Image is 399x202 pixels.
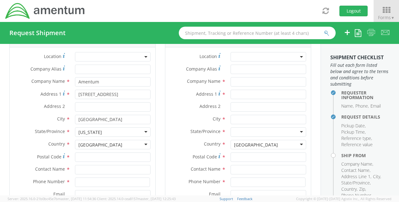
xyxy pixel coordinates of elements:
[30,66,61,72] span: Company Alias
[341,192,371,199] li: Phone Number
[341,103,354,109] li: Name
[355,103,369,109] li: Phone
[9,29,66,36] h4: Request Shipment
[53,191,65,197] span: Email
[35,128,65,134] span: State/Province
[296,196,391,201] span: Copyright © [DATE]-[DATE] Agistix Inc., All Rights Reserved
[234,142,278,148] div: [GEOGRAPHIC_DATA]
[341,161,373,167] li: Company Name
[137,196,176,201] span: master, [DATE] 12:25:43
[341,153,390,158] h4: Ship From
[44,103,65,109] span: Address 2
[341,180,371,186] li: State/Province
[370,103,381,109] li: Email
[341,167,370,173] li: Contact Name
[341,173,371,180] li: Address Line 1
[199,103,221,109] span: Address 2
[341,186,358,192] li: Country
[37,154,61,160] span: Postal Code
[341,114,390,119] h4: Request Details
[341,129,366,135] li: Pickup Time
[341,123,366,129] li: Pickup Date
[359,186,366,192] li: Zip
[40,91,61,97] span: Address 1
[78,129,102,136] div: [US_STATE]
[237,196,253,201] a: Feedback
[378,14,395,20] span: Forms
[330,55,390,61] h3: Shipment Checklist
[189,178,221,184] span: Phone Number
[8,196,96,201] span: Server: 2025.16.0-21b0bc45e7b
[213,116,221,122] span: City
[339,6,368,16] button: Logout
[35,166,65,172] span: Contact Name
[341,90,390,100] h4: Requester Information
[57,116,65,122] span: City
[209,191,221,197] span: Email
[220,196,233,201] a: Support
[58,196,96,201] span: master, [DATE] 11:54:36
[204,141,221,147] span: Country
[391,15,395,20] span: ▼
[196,91,217,97] span: Address 1
[186,66,217,72] span: Company Alias
[44,53,61,59] span: Location
[330,62,390,87] span: Fill out each form listed below and agree to the terms and conditions before submitting
[179,27,336,39] input: Shipment, Tracking or Reference Number (at least 4 chars)
[31,78,65,84] span: Company Name
[193,154,217,160] span: Postal Code
[187,78,221,84] span: Company Name
[33,178,65,184] span: Phone Number
[48,141,65,147] span: Country
[97,196,176,201] span: Client: 2025.14.0-cea8157
[341,141,373,148] li: Reference value
[5,2,86,20] img: dyn-intl-logo-049831509241104b2a82.png
[78,142,122,148] div: [GEOGRAPHIC_DATA]
[190,128,221,134] span: State/Province
[341,135,372,141] li: Reference type
[373,173,381,180] li: City
[191,166,221,172] span: Contact Name
[199,53,217,59] span: Location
